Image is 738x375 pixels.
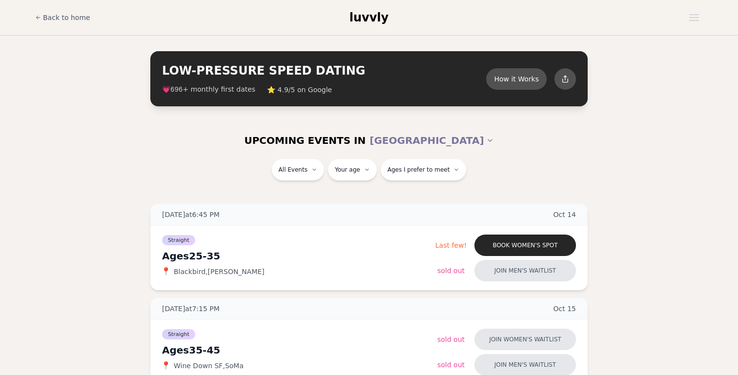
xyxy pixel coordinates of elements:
[162,210,220,219] span: [DATE] at 6:45 PM
[162,268,170,276] span: 📍
[349,11,389,24] span: luvvly
[474,235,576,256] button: Book women's spot
[35,8,90,27] a: Back to home
[162,362,170,370] span: 📍
[162,249,435,263] div: Ages 25-35
[474,260,576,281] button: Join men's waitlist
[474,329,576,350] button: Join women's waitlist
[486,68,547,90] button: How it Works
[349,10,389,25] a: luvvly
[553,210,576,219] span: Oct 14
[369,130,493,151] button: [GEOGRAPHIC_DATA]
[437,361,465,369] span: Sold Out
[174,267,265,276] span: Blackbird , [PERSON_NAME]
[435,241,467,249] span: Last few!
[174,361,244,371] span: Wine Down SF , SoMa
[162,84,255,95] span: 💗 + monthly first dates
[381,159,467,180] button: Ages I prefer to meet
[162,329,195,339] span: Straight
[244,134,366,147] span: UPCOMING EVENTS IN
[170,86,183,94] span: 696
[437,336,465,343] span: Sold Out
[553,304,576,314] span: Oct 15
[162,235,195,245] span: Straight
[272,159,324,180] button: All Events
[267,85,332,95] span: ⭐ 4.9/5 on Google
[162,343,437,357] div: Ages 35-45
[162,63,486,79] h2: LOW-PRESSURE SPEED DATING
[437,267,465,275] span: Sold Out
[685,10,703,25] button: Open menu
[162,304,220,314] span: [DATE] at 7:15 PM
[388,166,450,174] span: Ages I prefer to meet
[328,159,377,180] button: Your age
[279,166,307,174] span: All Events
[43,13,90,22] span: Back to home
[335,166,360,174] span: Your age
